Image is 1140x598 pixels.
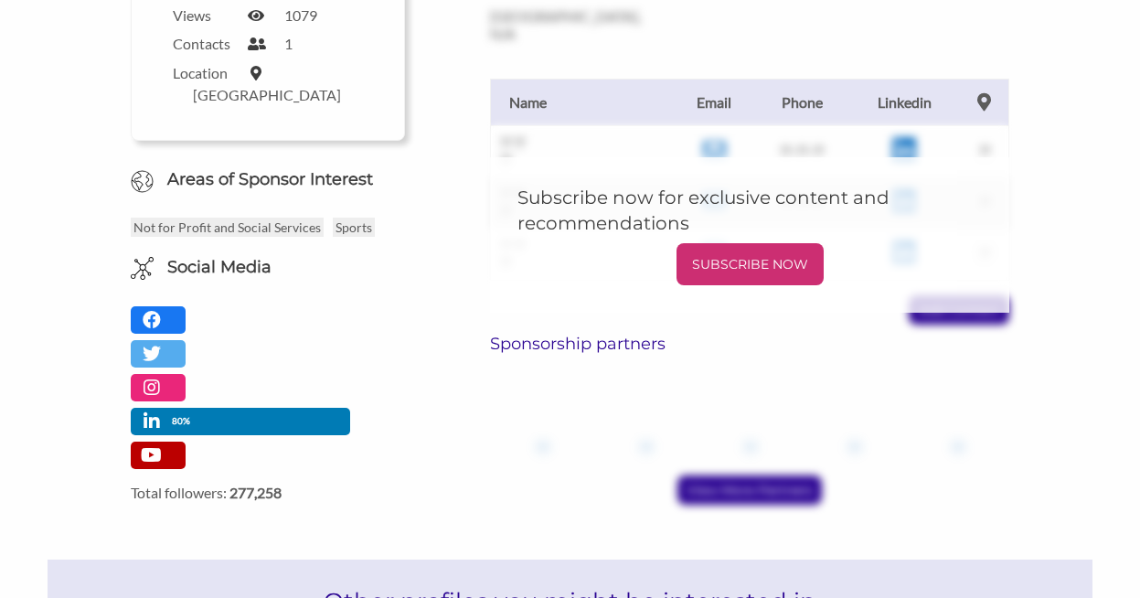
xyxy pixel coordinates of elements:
[284,35,293,52] label: 1
[167,256,272,279] h6: Social Media
[517,243,982,285] a: SUBSCRIBE NOW
[849,79,960,125] th: Linkedin
[674,79,755,125] th: Email
[284,6,317,24] label: 1079
[173,35,237,52] label: Contacts
[333,218,375,237] p: Sports
[172,412,195,430] p: 80%
[173,64,237,81] label: Location
[117,168,420,191] h6: Areas of Sponsor Interest
[131,170,154,193] img: Globe Icon
[517,185,982,236] h5: Subscribe now for exclusive content and recommendations
[193,86,341,103] label: [GEOGRAPHIC_DATA]
[490,334,1009,354] h6: Sponsorship partners
[754,79,849,125] th: Phone
[229,484,282,501] strong: 277,258
[131,484,406,501] label: Total followers:
[131,218,324,237] p: Not for Profit and Social Services
[491,79,674,125] th: Name
[131,257,154,280] img: Social Media Icon
[173,6,237,24] label: Views
[684,251,816,278] p: SUBSCRIBE NOW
